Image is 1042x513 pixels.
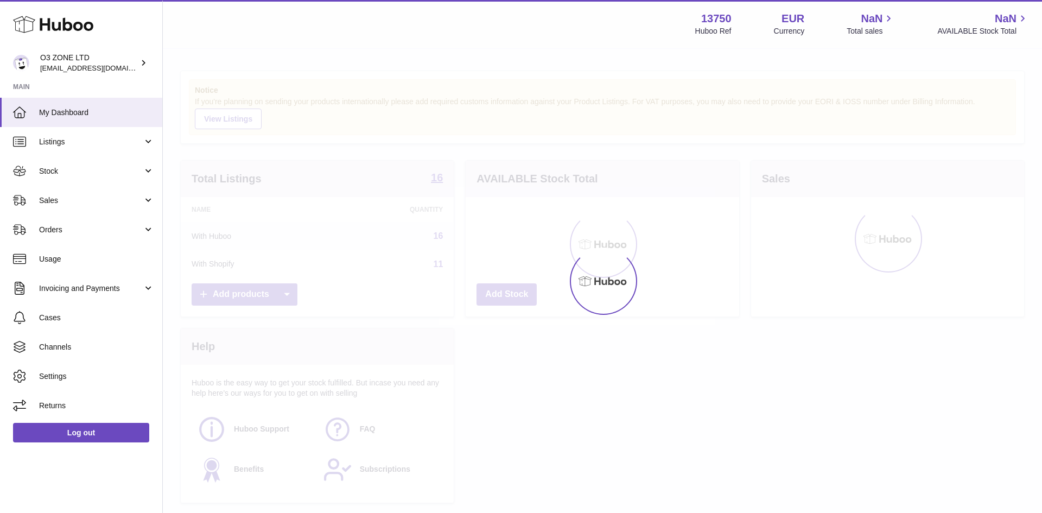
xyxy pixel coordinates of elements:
span: NaN [995,11,1016,26]
span: Invoicing and Payments [39,283,143,294]
span: [EMAIL_ADDRESS][DOMAIN_NAME] [40,64,160,72]
strong: 13750 [701,11,732,26]
strong: EUR [781,11,804,26]
a: NaN Total sales [847,11,895,36]
span: Returns [39,401,154,411]
span: Sales [39,195,143,206]
span: My Dashboard [39,107,154,118]
img: internalAdmin-13750@internal.huboo.com [13,55,29,71]
span: Stock [39,166,143,176]
a: Log out [13,423,149,442]
span: Total sales [847,26,895,36]
span: Cases [39,313,154,323]
div: Huboo Ref [695,26,732,36]
span: Usage [39,254,154,264]
span: NaN [861,11,882,26]
span: Settings [39,371,154,382]
div: Currency [774,26,805,36]
a: NaN AVAILABLE Stock Total [937,11,1029,36]
span: Listings [39,137,143,147]
span: Orders [39,225,143,235]
span: Channels [39,342,154,352]
span: AVAILABLE Stock Total [937,26,1029,36]
div: O3 ZONE LTD [40,53,138,73]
